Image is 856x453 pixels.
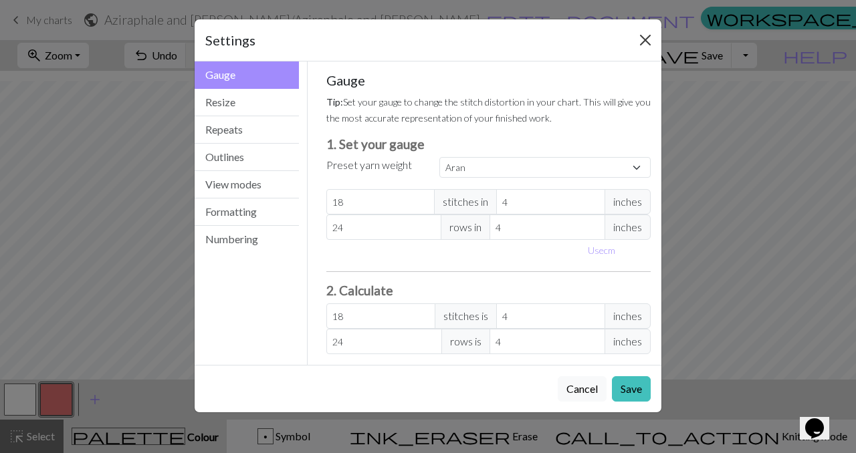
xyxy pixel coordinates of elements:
[205,30,255,50] h5: Settings
[605,189,651,214] span: inches
[635,29,656,51] button: Close
[441,329,490,354] span: rows is
[612,376,651,402] button: Save
[605,329,651,354] span: inches
[195,198,299,226] button: Formatting
[558,376,607,402] button: Cancel
[195,116,299,144] button: Repeats
[434,189,497,214] span: stitches in
[435,303,497,329] span: stitches is
[195,61,299,89] button: Gauge
[326,157,412,173] label: Preset yarn weight
[326,283,651,298] h3: 2. Calculate
[195,89,299,116] button: Resize
[326,136,651,152] h3: 1. Set your gauge
[195,226,299,253] button: Numbering
[195,171,299,198] button: View modes
[582,240,621,261] button: Usecm
[326,96,343,108] strong: Tip:
[441,214,490,240] span: rows in
[605,303,651,329] span: inches
[326,96,651,124] small: Set your gauge to change the stitch distortion in your chart. This will give you the most accurat...
[800,400,843,440] iframe: chat widget
[605,214,651,240] span: inches
[326,72,651,88] h5: Gauge
[195,144,299,171] button: Outlines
